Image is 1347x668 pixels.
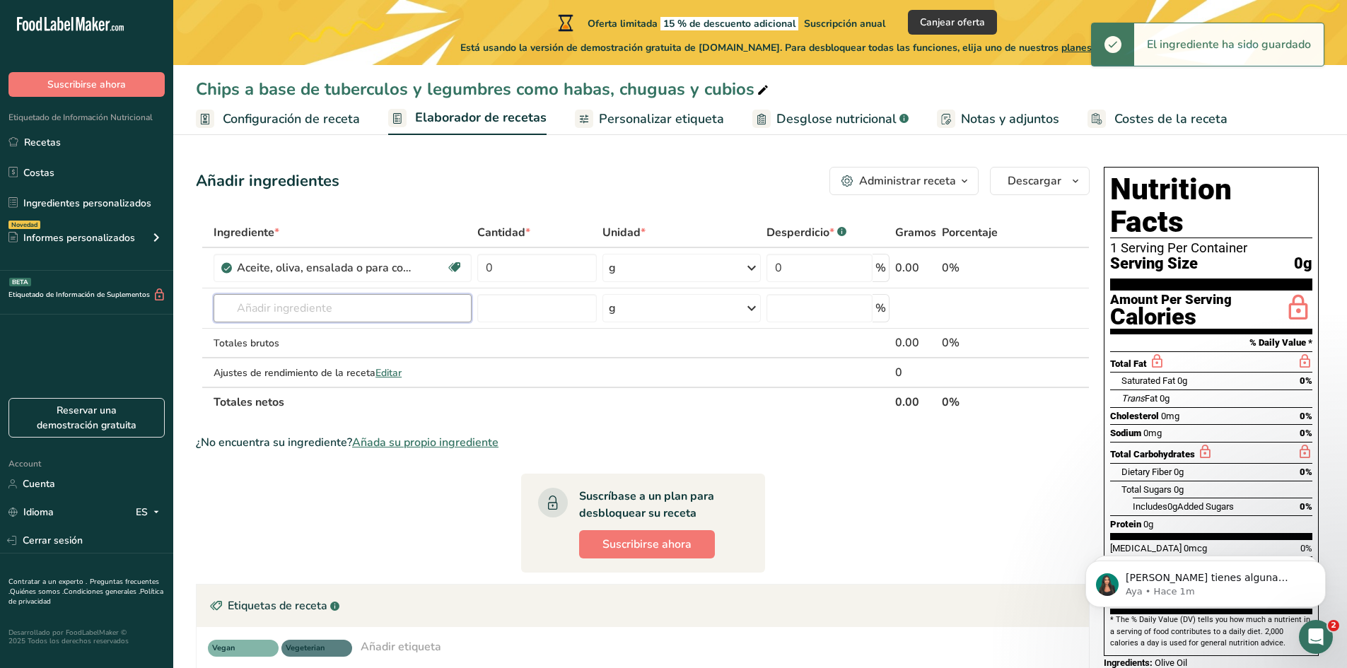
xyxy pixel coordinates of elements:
[286,643,335,655] span: Vegeterian
[1110,411,1159,421] span: Cholesterol
[1121,484,1172,495] span: Total Sugars
[1114,110,1228,129] span: Costes de la receta
[1300,375,1312,386] span: 0%
[1121,393,1158,404] span: Fat
[1110,614,1312,649] section: * The % Daily Value (DV) tells you how much a nutrient in a serving of food contributes to a dail...
[8,72,165,97] button: Suscribirse ahora
[1121,467,1172,477] span: Dietary Fiber
[908,10,997,35] button: Canjear oferta
[942,224,998,241] span: Porcentaje
[1328,620,1339,631] span: 2
[1143,428,1162,438] span: 0mg
[1300,428,1312,438] span: 0%
[196,103,360,135] a: Configuración de receta
[196,434,1090,451] div: ¿No encuentra su ingrediente?
[1161,411,1179,421] span: 0mg
[752,103,909,135] a: Desglose nutricional
[599,110,724,129] span: Personalizar etiqueta
[829,167,979,195] button: Administrar receta
[47,77,126,92] span: Suscribirse ahora
[8,398,165,438] a: Reservar una demostración gratuita
[1110,255,1198,273] span: Serving Size
[8,628,165,645] div: Desarrollado por FoodLabelMaker © 2025 Todos los derechos reservados
[388,102,547,136] a: Elaborador de recetas
[1177,375,1187,386] span: 0g
[859,172,956,189] div: Administrar receta
[477,224,530,241] span: Cantidad
[961,110,1059,129] span: Notas y adjuntos
[1121,393,1145,404] i: Trans
[1110,519,1141,529] span: Protein
[375,366,402,380] span: Editar
[214,294,472,322] input: Añadir ingrediente
[8,230,135,245] div: Informes personalizados
[9,278,31,286] div: BETA
[361,638,441,655] div: Añadir etiqueta
[1299,620,1333,654] iframe: Intercom live chat
[1087,103,1228,135] a: Costes de la receta
[1121,375,1175,386] span: Saturated Fat
[1110,358,1147,369] span: Total Fat
[895,334,936,351] div: 0.00
[1160,393,1170,404] span: 0g
[609,300,616,317] div: g
[602,224,646,241] span: Unidad
[352,434,498,451] span: Añada su propio ingrediente
[1064,531,1347,630] iframe: Intercom notifications mensaje
[223,110,360,129] span: Configuración de receta
[136,504,165,521] div: ES
[579,530,715,558] button: Suscribirse ahora
[214,336,472,351] div: Totales brutos
[1300,501,1312,512] span: 0%
[8,587,163,607] a: Política de privacidad
[1174,484,1184,495] span: 0g
[895,224,936,241] span: Gramos
[1110,241,1312,255] div: 1 Serving Per Container
[1110,293,1232,307] div: Amount Per Serving
[64,587,140,597] a: Condiciones generales .
[8,221,40,229] div: Novedad
[1110,449,1195,459] span: Total Carbohydrates
[211,387,892,416] th: Totales netos
[575,103,724,135] a: Personalizar etiqueta
[196,170,339,193] div: Añadir ingredientes
[895,259,936,276] div: 0.00
[1008,172,1061,189] span: Descargar
[804,17,885,30] span: Suscripción anual
[942,259,1022,276] div: 0%
[942,334,1022,351] div: 0%
[1300,467,1312,477] span: 0%
[212,643,262,655] span: Vegan
[1110,428,1141,438] span: Sodium
[196,76,771,102] div: Chips a base de tuberculos y legumbres como habas, chuguas y cubios
[214,224,279,241] span: Ingrediente
[10,587,64,597] a: Quiénes somos .
[1143,519,1153,529] span: 0g
[415,108,547,127] span: Elaborador de recetas
[660,17,798,30] span: 15 % de descuento adicional
[609,259,616,276] div: g
[1167,501,1177,512] span: 0g
[939,387,1025,416] th: 0%
[8,577,159,597] a: Preguntas frecuentes .
[1294,255,1312,273] span: 0g
[8,500,54,525] a: Idioma
[8,577,87,587] a: Contratar a un experto .
[990,167,1090,195] button: Descargar
[1133,501,1234,512] span: Includes Added Sugars
[1104,657,1153,668] span: Ingredients:
[937,103,1059,135] a: Notas y adjuntos
[1174,467,1184,477] span: 0g
[895,364,936,381] div: 0
[776,110,897,129] span: Desglose nutricional
[1134,23,1324,66] div: El ingrediente ha sido guardado
[579,488,737,522] div: Suscríbase a un plan para desbloquear su receta
[460,40,1092,55] span: Está usando la versión de demostración gratuita de [DOMAIN_NAME]. Para desbloquear todas las func...
[1155,657,1187,668] span: Olive Oil
[1061,41,1092,54] span: planes
[214,365,472,380] div: Ajustes de rendimiento de la receta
